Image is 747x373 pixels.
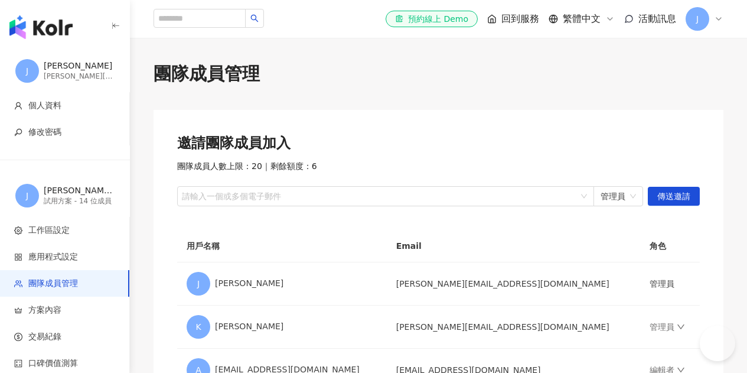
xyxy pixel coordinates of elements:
td: [PERSON_NAME][EMAIL_ADDRESS][DOMAIN_NAME] [387,306,640,349]
img: logo [9,15,73,39]
span: 工作區設定 [28,225,70,236]
span: 口碑價值測算 [28,358,78,369]
span: 方案內容 [28,304,61,316]
td: 管理員 [640,262,700,306]
span: J [696,12,699,25]
span: 繁體中文 [563,12,601,25]
div: 邀請團隊成員加入 [177,134,700,154]
span: search [250,14,259,22]
span: dollar [14,333,22,341]
span: 修改密碼 [28,127,61,138]
span: 活動訊息 [638,13,676,24]
div: [PERSON_NAME] [187,272,377,296]
div: 預約線上 Demo [395,13,468,25]
span: K [195,320,201,333]
iframe: Help Scout Beacon - Open [700,326,735,361]
td: [PERSON_NAME][EMAIL_ADDRESS][DOMAIN_NAME] [387,262,640,306]
span: calculator [14,359,22,368]
span: 應用程式設定 [28,251,78,263]
div: 團隊成員管理 [154,61,723,86]
th: 角色 [640,230,700,262]
div: 試用方案 - 14 位成員 [44,196,115,206]
span: appstore [14,253,22,261]
span: J [26,189,28,202]
span: J [197,277,200,290]
a: 管理員 [650,322,685,332]
span: key [14,128,22,137]
span: 管理員 [601,187,636,206]
div: [PERSON_NAME] [44,60,115,72]
span: 個人資料 [28,100,61,112]
span: J [26,64,28,77]
span: 傳送邀請 [657,187,690,206]
span: 團隊成員管理 [28,278,78,290]
a: 預約線上 Demo [386,11,478,27]
th: Email [387,230,640,262]
span: user [14,102,22,110]
span: 團隊成員人數上限：20 ｜ 剩餘額度：6 [177,161,317,173]
a: 回到服務 [487,12,539,25]
span: 回到服務 [501,12,539,25]
span: 交易紀錄 [28,331,61,343]
span: down [677,323,685,331]
div: [PERSON_NAME][EMAIL_ADDRESS][DOMAIN_NAME] [44,72,115,82]
div: [PERSON_NAME] 的工作區 [44,185,115,197]
button: 傳送邀請 [648,187,700,206]
th: 用戶名稱 [177,230,387,262]
div: [PERSON_NAME] [187,315,377,339]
